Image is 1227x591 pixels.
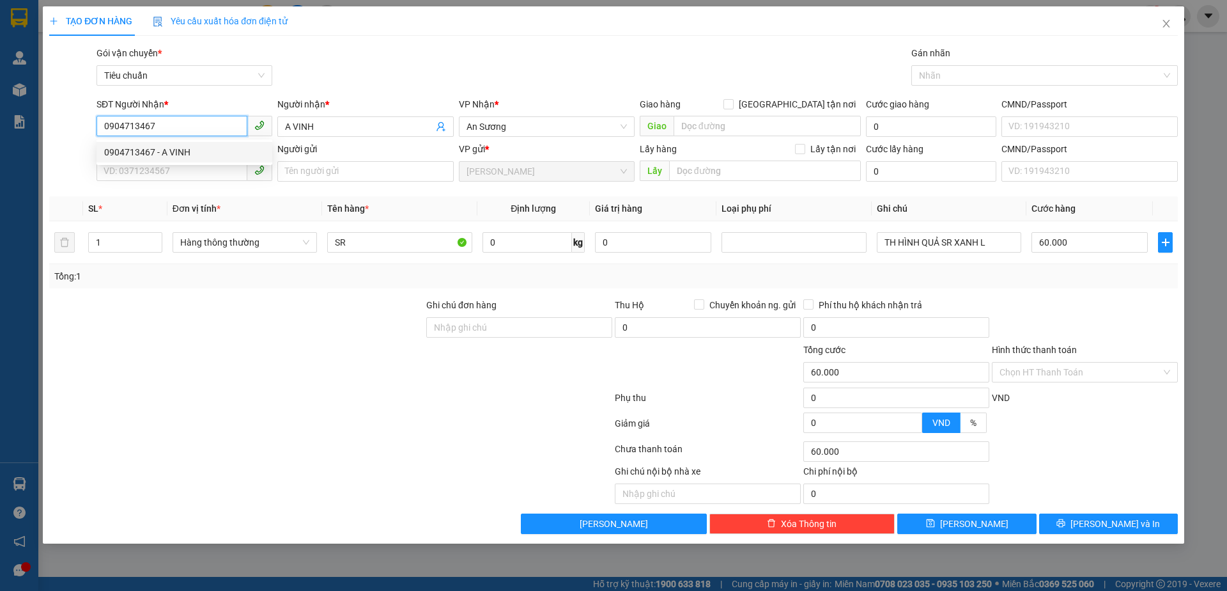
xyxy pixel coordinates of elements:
[640,116,674,136] span: Giao
[674,116,861,136] input: Dọc đường
[436,122,446,132] span: user-add
[459,99,495,109] span: VP Nhận
[970,418,976,428] span: %
[277,142,453,156] div: Người gửi
[669,161,861,181] input: Dọc đường
[277,97,453,111] div: Người nhận
[992,393,1010,403] span: VND
[866,116,996,137] input: Cước giao hàng
[254,165,265,175] span: phone
[640,144,677,154] span: Lấy hàng
[940,517,1008,531] span: [PERSON_NAME]
[911,48,950,58] label: Gán nhãn
[511,203,556,214] span: Định lượng
[866,144,923,154] label: Cước lấy hàng
[96,142,272,162] div: 0904713467 - A VINH
[613,442,802,464] div: Chưa thanh toán
[709,514,895,534] button: deleteXóa Thông tin
[704,298,801,312] span: Chuyển khoản ng. gửi
[1148,6,1184,42] button: Close
[467,162,627,181] span: Cư Kuin
[897,514,1036,534] button: save[PERSON_NAME]
[572,232,585,253] span: kg
[104,145,265,159] div: 0904713467 - A VINH
[459,142,635,156] div: VP gửi
[640,99,681,109] span: Giao hàng
[803,345,845,355] span: Tổng cước
[595,203,642,214] span: Giá trị hàng
[49,16,132,26] span: TẠO ĐƠN HÀNG
[153,17,163,27] img: icon
[104,66,265,85] span: Tiêu chuẩn
[96,48,162,58] span: Gói vận chuyển
[327,232,472,253] input: VD: Bàn, Ghế
[595,232,711,253] input: 0
[640,161,669,181] span: Lấy
[467,117,627,136] span: An Sương
[254,120,265,130] span: phone
[716,196,871,221] th: Loại phụ phí
[615,464,801,484] div: Ghi chú nội bộ nhà xe
[932,418,950,428] span: VND
[1039,514,1178,534] button: printer[PERSON_NAME] và In
[426,300,497,310] label: Ghi chú đơn hàng
[1056,519,1065,529] span: printer
[781,517,837,531] span: Xóa Thông tin
[521,514,707,534] button: [PERSON_NAME]
[872,196,1026,221] th: Ghi chú
[803,464,989,484] div: Chi phí nội bộ
[173,203,220,214] span: Đơn vị tính
[613,416,802,439] div: Giảm giá
[1158,232,1172,253] button: plus
[615,300,644,310] span: Thu Hộ
[877,232,1021,253] input: Ghi Chú
[866,161,996,182] input: Cước lấy hàng
[426,317,612,338] input: Ghi chú đơn hàng
[615,484,801,504] input: Nhập ghi chú
[992,345,1077,355] label: Hình thức thanh toán
[1161,19,1171,29] span: close
[54,232,75,253] button: delete
[1001,97,1177,111] div: CMND/Passport
[767,519,776,529] span: delete
[805,142,861,156] span: Lấy tận nơi
[580,517,648,531] span: [PERSON_NAME]
[926,519,935,529] span: save
[1159,237,1171,248] span: plus
[1070,517,1160,531] span: [PERSON_NAME] và In
[1031,203,1076,214] span: Cước hàng
[153,16,288,26] span: Yêu cầu xuất hóa đơn điện tử
[1001,142,1177,156] div: CMND/Passport
[96,97,272,111] div: SĐT Người Nhận
[180,233,309,252] span: Hàng thông thường
[866,99,929,109] label: Cước giao hàng
[327,203,369,214] span: Tên hàng
[54,269,474,283] div: Tổng: 1
[88,203,98,214] span: SL
[814,298,927,312] span: Phí thu hộ khách nhận trả
[49,17,58,26] span: plus
[613,391,802,413] div: Phụ thu
[734,97,861,111] span: [GEOGRAPHIC_DATA] tận nơi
